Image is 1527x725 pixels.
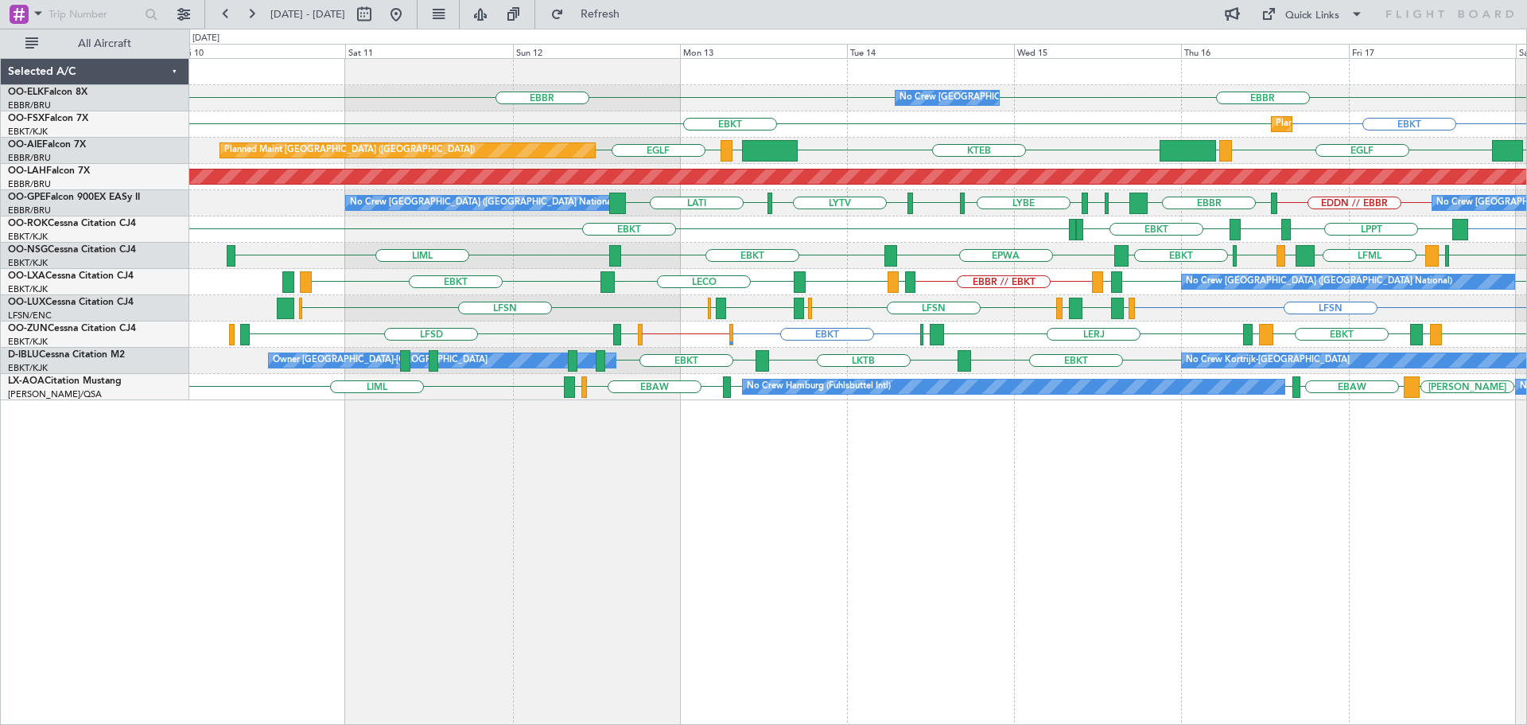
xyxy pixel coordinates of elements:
a: EBBR/BRU [8,178,51,190]
button: Refresh [543,2,639,27]
a: OO-GPEFalcon 900EX EASy II [8,193,140,202]
a: EBKT/KJK [8,126,48,138]
a: OO-ELKFalcon 8X [8,88,87,97]
div: Sat 11 [345,44,512,58]
a: OO-LAHFalcon 7X [8,166,90,176]
span: OO-LXA [8,271,45,281]
a: OO-ROKCessna Citation CJ4 [8,219,136,228]
span: OO-LUX [8,298,45,307]
div: Planned Maint [GEOGRAPHIC_DATA] ([GEOGRAPHIC_DATA]) [224,138,475,162]
a: EBKT/KJK [8,231,48,243]
a: EBBR/BRU [8,152,51,164]
span: OO-ELK [8,88,44,97]
div: No Crew Kortrijk-[GEOGRAPHIC_DATA] [1186,349,1350,372]
a: OO-LXACessna Citation CJ4 [8,271,134,281]
div: Fri 10 [178,44,345,58]
span: D-IBLU [8,350,39,360]
span: OO-GPE [8,193,45,202]
a: EBBR/BRU [8,99,51,111]
div: Thu 16 [1181,44,1348,58]
a: OO-FSXFalcon 7X [8,114,88,123]
button: Quick Links [1253,2,1371,27]
a: EBKT/KJK [8,362,48,374]
div: [DATE] [192,32,220,45]
span: All Aircraft [41,38,168,49]
a: OO-NSGCessna Citation CJ4 [8,245,136,255]
span: [DATE] - [DATE] [270,7,345,21]
div: No Crew [GEOGRAPHIC_DATA] ([GEOGRAPHIC_DATA] National) [899,86,1166,110]
a: EBBR/BRU [8,205,51,216]
button: All Aircraft [17,31,173,57]
a: OO-ZUNCessna Citation CJ4 [8,324,136,333]
a: [PERSON_NAME]/QSA [8,388,102,400]
span: OO-FSX [8,114,45,123]
div: Quick Links [1285,8,1339,24]
div: Fri 17 [1349,44,1516,58]
a: LFSN/ENC [8,310,52,322]
a: OO-LUXCessna Citation CJ4 [8,298,134,307]
div: Owner [GEOGRAPHIC_DATA]-[GEOGRAPHIC_DATA] [273,349,488,372]
div: Sun 12 [513,44,680,58]
div: No Crew [GEOGRAPHIC_DATA] ([GEOGRAPHIC_DATA] National) [1186,270,1452,294]
div: Planned Maint Kortrijk-[GEOGRAPHIC_DATA] [1276,112,1461,136]
div: No Crew [GEOGRAPHIC_DATA] ([GEOGRAPHIC_DATA] National) [350,191,616,215]
input: Trip Number [49,2,140,26]
div: No Crew Hamburg (Fuhlsbuttel Intl) [747,375,891,399]
a: LX-AOACitation Mustang [8,376,122,386]
span: LX-AOA [8,376,45,386]
div: Wed 15 [1014,44,1181,58]
span: Refresh [567,9,634,20]
div: Mon 13 [680,44,847,58]
a: EBKT/KJK [8,336,48,348]
span: OO-LAH [8,166,46,176]
span: OO-AIE [8,140,42,150]
div: Tue 14 [847,44,1014,58]
a: EBKT/KJK [8,283,48,295]
span: OO-NSG [8,245,48,255]
a: D-IBLUCessna Citation M2 [8,350,125,360]
span: OO-ZUN [8,324,48,333]
a: EBKT/KJK [8,257,48,269]
a: OO-AIEFalcon 7X [8,140,86,150]
span: OO-ROK [8,219,48,228]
